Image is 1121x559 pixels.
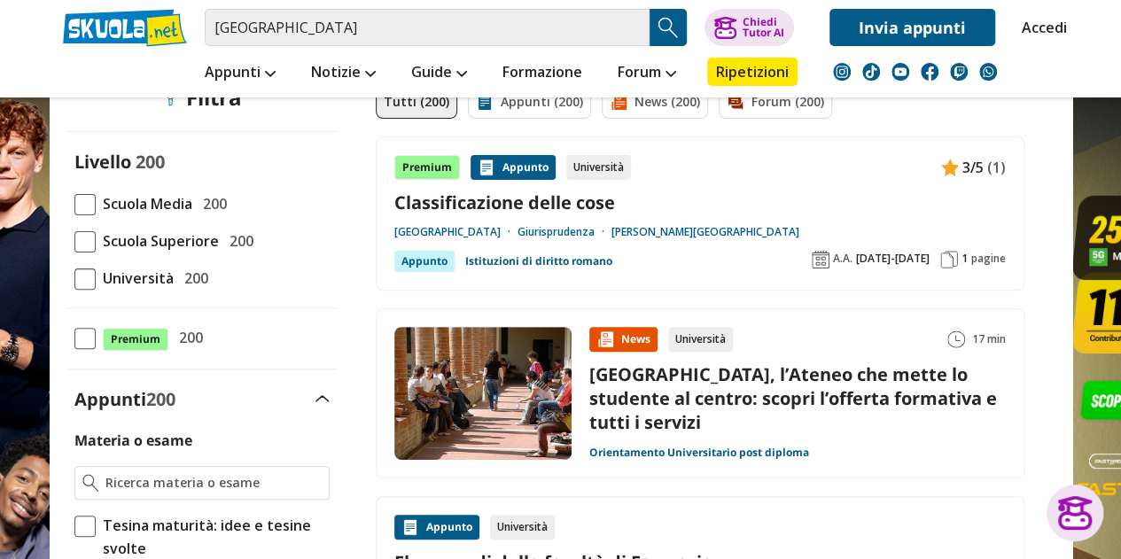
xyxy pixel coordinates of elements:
a: Giurisprudenza [518,225,611,239]
img: instagram [833,63,851,81]
div: News [589,327,658,352]
a: Invia appunti [829,9,995,46]
label: Materia o esame [74,431,192,450]
a: Formazione [498,58,587,89]
a: News (200) [602,85,708,119]
span: 200 [146,387,175,411]
div: Università [490,515,555,540]
input: Cerca appunti, riassunti o versioni [205,9,650,46]
span: 200 [196,192,227,215]
img: Forum filtro contenuto [727,93,744,111]
img: tiktok [862,63,880,81]
a: Ripetizioni [707,58,798,86]
span: 200 [172,326,203,349]
a: Guide [407,58,471,89]
span: 200 [222,229,253,252]
div: Appunto [394,251,455,272]
a: [GEOGRAPHIC_DATA], l’Ateneo che mette lo studente al centro: scopri l’offerta formativa e tutti i... [589,362,997,434]
a: [GEOGRAPHIC_DATA] [394,225,518,239]
img: facebook [921,63,938,81]
div: Appunto [471,155,556,180]
span: Premium [103,328,168,351]
button: ChiediTutor AI [705,9,794,46]
img: Tempo lettura [947,330,965,348]
a: Istituzioni di diritto romano [465,251,612,272]
img: Anno accademico [812,251,829,268]
div: Chiedi Tutor AI [742,17,783,38]
span: A.A. [833,252,852,266]
img: Filtra filtri mobile [161,89,179,106]
a: Classificazione delle cose [394,190,1006,214]
span: Scuola Media [96,192,192,215]
div: Premium [394,155,460,180]
img: Appunti filtro contenuto [476,93,494,111]
img: Cerca appunti, riassunti o versioni [655,14,681,41]
a: Forum (200) [719,85,832,119]
a: Tutti (200) [376,85,457,119]
div: Appunto [394,515,479,540]
a: Appunti [200,58,280,89]
img: youtube [891,63,909,81]
img: WhatsApp [979,63,997,81]
span: 3/5 [962,156,984,179]
img: Appunti contenuto [941,159,959,176]
a: Orientamento Universitario post diploma [589,446,809,460]
span: pagine [971,252,1006,266]
span: 200 [177,267,208,290]
span: 200 [136,150,165,174]
img: twitch [950,63,968,81]
a: Appunti (200) [468,85,591,119]
span: Scuola Superiore [96,229,219,252]
label: Appunti [74,387,175,411]
label: Livello [74,150,131,174]
img: Ricerca materia o esame [82,474,99,492]
img: Pagine [940,251,958,268]
span: (1) [987,156,1006,179]
span: [DATE]-[DATE] [856,252,930,266]
div: Università [668,327,733,352]
button: Search Button [650,9,687,46]
div: Filtra [161,85,242,110]
span: 17 min [972,327,1006,352]
img: News filtro contenuto [610,93,627,111]
img: Apri e chiudi sezione [315,395,330,402]
a: Forum [613,58,681,89]
img: Appunti contenuto [478,159,495,176]
img: Appunti contenuto [401,518,419,536]
div: Università [566,155,631,180]
img: News contenuto [596,330,614,348]
a: Accedi [1022,9,1059,46]
a: Notizie [307,58,380,89]
a: [PERSON_NAME][GEOGRAPHIC_DATA] [611,225,799,239]
input: Ricerca materia o esame [105,474,321,492]
span: Università [96,267,174,290]
span: 1 [961,252,968,266]
img: Immagine news [394,327,572,460]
